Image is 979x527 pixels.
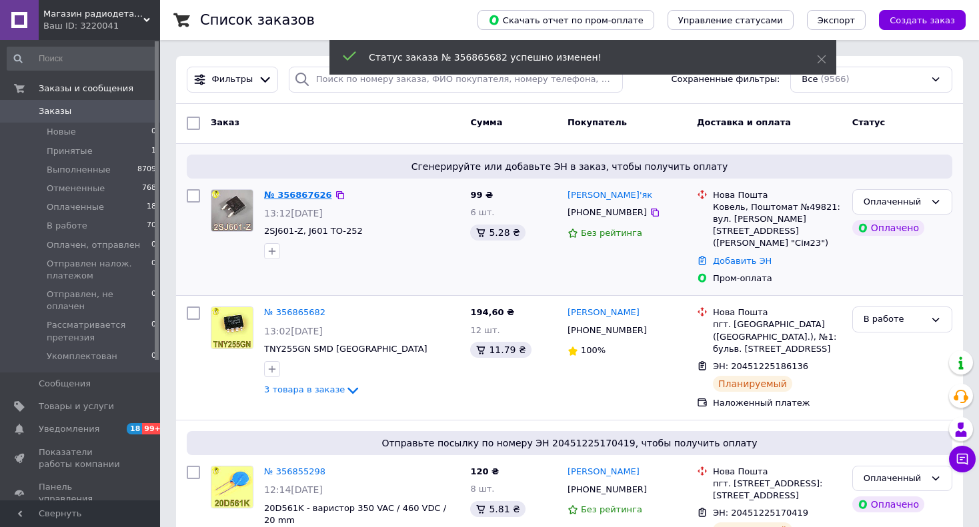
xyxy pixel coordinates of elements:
div: Оплачено [852,220,924,236]
span: 0 [151,319,156,343]
span: 1 [151,145,156,157]
div: Оплачено [852,496,924,512]
span: Сообщения [39,378,91,390]
span: Отправлен налож. платежом [47,258,151,282]
a: № 356865682 [264,307,325,317]
button: Управление статусами [668,10,794,30]
span: Покупатель [568,117,627,127]
a: Фото товару [211,189,253,232]
span: ЭН: 20451225170419 [713,508,808,518]
span: Товары и услуги [39,400,114,412]
div: Оплаченный [864,472,925,486]
span: 18 [127,423,142,434]
h1: Список заказов [200,12,315,28]
a: Фото товару [211,466,253,508]
a: 20D561K - варистор 350 VAC / 460 VDC / 20 mm [264,503,446,526]
span: 13:12[DATE] [264,208,323,219]
span: Сохраненные фильтры: [672,73,780,86]
div: пгт. [STREET_ADDRESS]: [STREET_ADDRESS] [713,478,842,502]
div: Пром-оплата [713,272,842,284]
img: Фото товару [211,466,253,508]
div: Ваш ID: 3220041 [43,20,160,32]
a: 2SJ601-Z, J601 TO-252 [264,226,363,236]
span: Принятые [47,145,93,157]
div: 11.79 ₴ [470,342,531,358]
span: Экспорт [818,15,855,25]
span: Без рейтинга [581,504,642,514]
div: пгт. [GEOGRAPHIC_DATA] ([GEOGRAPHIC_DATA].), №1: бульв. [STREET_ADDRESS] [713,318,842,355]
span: Новые [47,126,76,138]
span: Заказы [39,105,71,117]
span: В работе [47,220,87,232]
a: [PERSON_NAME] [568,466,640,478]
img: Фото товару [211,190,253,231]
span: Рассматривается претензия [47,319,151,343]
div: Нова Пошта [713,189,842,201]
span: Сумма [470,117,502,127]
span: Скачать отчет по пром-оплате [488,14,644,26]
span: 0 [151,126,156,138]
span: 3 товара в заказе [264,384,345,394]
span: Заказ [211,117,239,127]
span: Управление статусами [678,15,783,25]
span: 120 ₴ [470,466,499,476]
a: № 356867626 [264,190,332,200]
span: Оплаченные [47,201,104,213]
span: Уведомления [39,423,99,435]
a: [PERSON_NAME]'як [568,189,652,202]
span: 6 шт. [470,207,494,217]
div: [PHONE_NUMBER] [565,481,650,498]
div: Ковель, Поштомат №49821: вул. [PERSON_NAME][STREET_ADDRESS] ([PERSON_NAME] "Сім23") [713,201,842,250]
span: 18 [147,201,156,213]
div: Нова Пошта [713,306,842,318]
span: 70 [147,220,156,232]
span: 99 ₴ [470,190,493,200]
span: Оплачен, отправлен [47,239,140,251]
div: Нова Пошта [713,466,842,478]
a: TNY255GN SMD [GEOGRAPHIC_DATA] [264,344,427,354]
span: Создать заказ [890,15,955,25]
a: Создать заказ [866,15,966,25]
input: Поиск [7,47,157,71]
a: [PERSON_NAME] [568,306,640,319]
div: 5.28 ₴ [470,225,525,241]
span: 99+ [142,423,164,434]
span: Статус [852,117,886,127]
span: Сгенерируйте или добавьте ЭН в заказ, чтобы получить оплату [192,160,947,173]
span: 100% [581,345,606,355]
span: 8 шт. [470,484,494,494]
span: 194,60 ₴ [470,307,514,317]
button: Создать заказ [879,10,966,30]
img: Фото товару [211,307,253,348]
span: Отправлен, не оплачен [47,288,151,312]
span: 0 [151,258,156,282]
div: Планируемый [713,376,792,392]
span: Магазин радиодеталей Реостат [43,8,143,20]
span: 0 [151,239,156,251]
div: Наложенный платеж [713,397,842,409]
div: Статус заказа № 356865682 успешно изменен! [369,51,784,64]
span: Показатели работы компании [39,446,123,470]
span: 0 [151,288,156,312]
span: 768 [142,183,156,195]
button: Чат с покупателем [949,446,976,472]
span: Без рейтинга [581,228,642,238]
div: В работе [864,312,925,326]
div: Оплаченный [864,195,925,209]
span: 0 [151,350,156,362]
div: [PHONE_NUMBER] [565,322,650,339]
span: Выполненные [47,164,111,176]
span: 12 шт. [470,325,500,335]
button: Скачать отчет по пром-оплате [477,10,654,30]
span: Фильтры [212,73,253,86]
button: Экспорт [807,10,866,30]
a: Добавить ЭН [713,256,772,266]
a: № 356855298 [264,466,325,476]
span: Доставка и оплата [697,117,791,127]
div: [PHONE_NUMBER] [565,204,650,221]
input: Поиск по номеру заказа, ФИО покупателя, номеру телефона, Email, номеру накладной [289,67,623,93]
